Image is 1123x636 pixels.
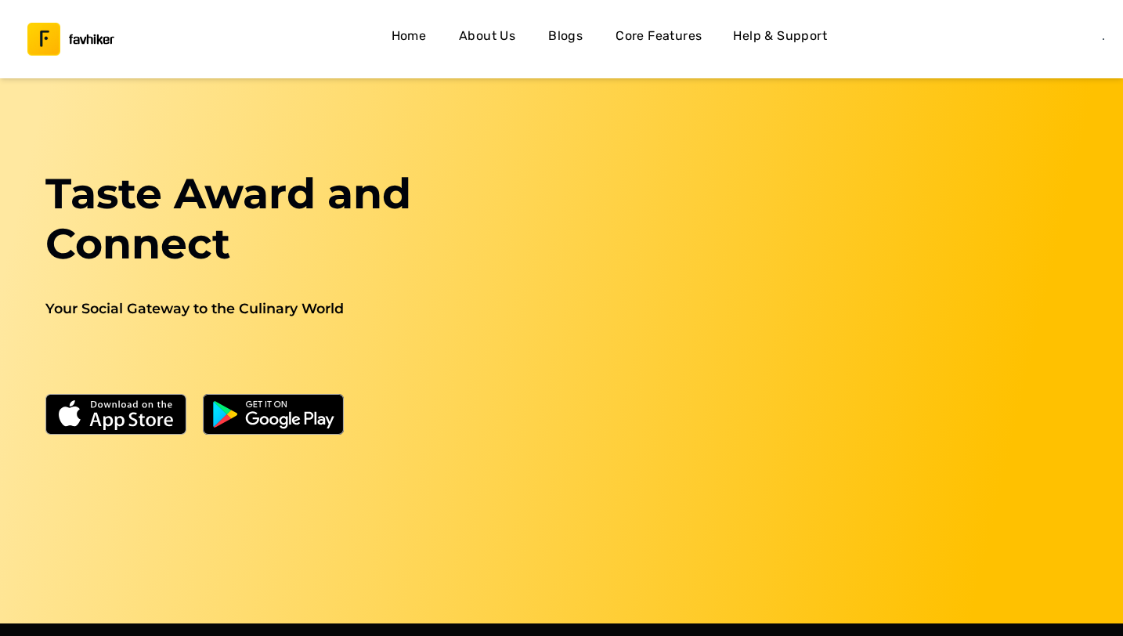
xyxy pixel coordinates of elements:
iframe: Embedded youtube [580,168,1085,452]
a: Blogs [540,21,590,57]
a: About Us [453,21,522,57]
img: Google Play [203,394,344,435]
img: App Store [45,394,186,435]
a: Core Features [609,21,708,57]
h4: Home [392,26,427,46]
h4: About Us [459,26,515,46]
h4: Core Features [616,26,702,46]
h3: favhiker [69,34,114,45]
button: Help & Support [727,21,833,57]
h4: Help & Support [733,26,827,46]
a: Home [384,21,434,57]
h4: Blogs [548,26,583,46]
